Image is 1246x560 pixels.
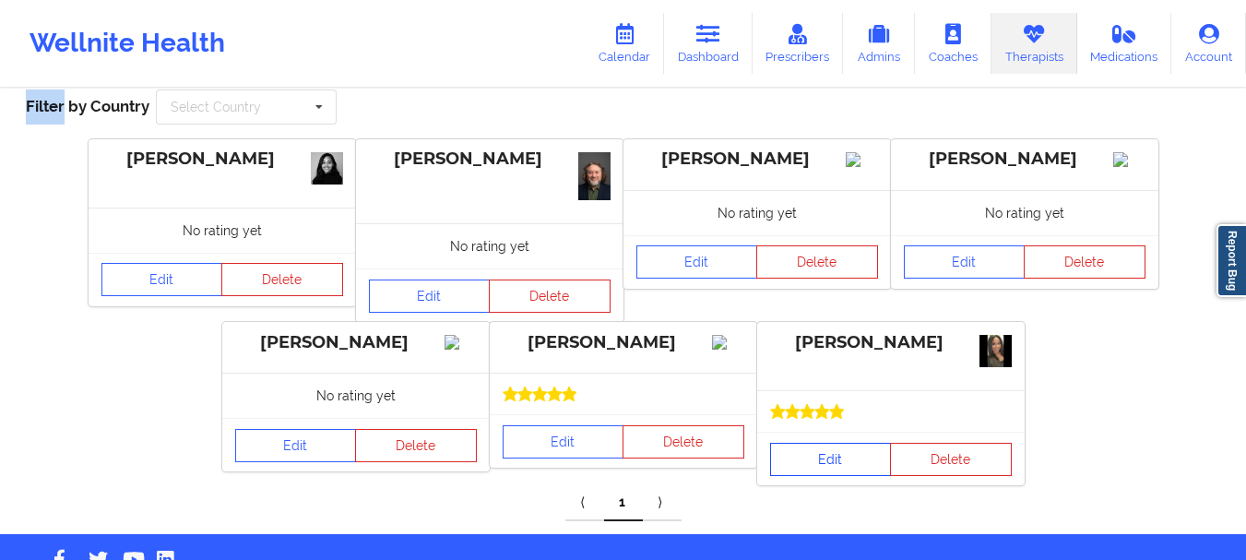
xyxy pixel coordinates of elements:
[904,245,1026,279] a: Edit
[753,13,844,74] a: Prescribers
[1216,224,1246,297] a: Report Bug
[904,149,1145,170] div: [PERSON_NAME]
[770,443,892,476] a: Edit
[235,332,477,353] div: [PERSON_NAME]
[565,484,604,521] a: Previous item
[636,245,758,279] a: Edit
[664,13,753,74] a: Dashboard
[369,280,491,313] a: Edit
[222,373,490,418] div: No rating yet
[604,484,643,521] a: 1
[565,484,682,521] div: Pagination Navigation
[843,13,915,74] a: Admins
[235,429,357,462] a: Edit
[891,190,1158,235] div: No rating yet
[356,223,623,268] div: No rating yet
[221,263,343,296] button: Delete
[991,13,1077,74] a: Therapists
[846,152,878,167] img: Image%2Fplaceholer-image.png
[756,245,878,279] button: Delete
[369,149,611,170] div: [PERSON_NAME]
[623,425,744,459] button: Delete
[171,101,261,113] div: Select Country
[89,208,356,253] div: No rating yet
[503,425,624,459] a: Edit
[489,280,611,313] button: Delete
[890,443,1012,476] button: Delete
[915,13,991,74] a: Coaches
[770,332,1012,353] div: [PERSON_NAME]
[643,484,682,521] a: Next item
[26,97,149,115] span: Filter by Country
[355,429,477,462] button: Delete
[1024,245,1145,279] button: Delete
[1113,152,1145,167] img: Image%2Fplaceholer-image.png
[101,149,343,170] div: [PERSON_NAME]
[578,152,611,201] img: f20ab5f1-9b4b-4528-a9e0-f7c1ad8f2e3f_1000004874.jpg
[101,263,223,296] a: Edit
[623,190,891,235] div: No rating yet
[585,13,664,74] a: Calendar
[311,152,343,185] img: c09aa338-f053-46d6-9298-a7c1caec8718_IMG_8376.jpeg
[503,332,744,353] div: [PERSON_NAME]
[979,335,1012,367] img: 9b345f95-27fc-4a51-969a-a3cdbb35a724CM_Photogrid_1674741669902.jpg
[712,335,744,350] img: Image%2Fplaceholer-image.png
[636,149,878,170] div: [PERSON_NAME]
[445,335,477,350] img: Image%2Fplaceholer-image.png
[1077,13,1172,74] a: Medications
[1171,13,1246,74] a: Account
